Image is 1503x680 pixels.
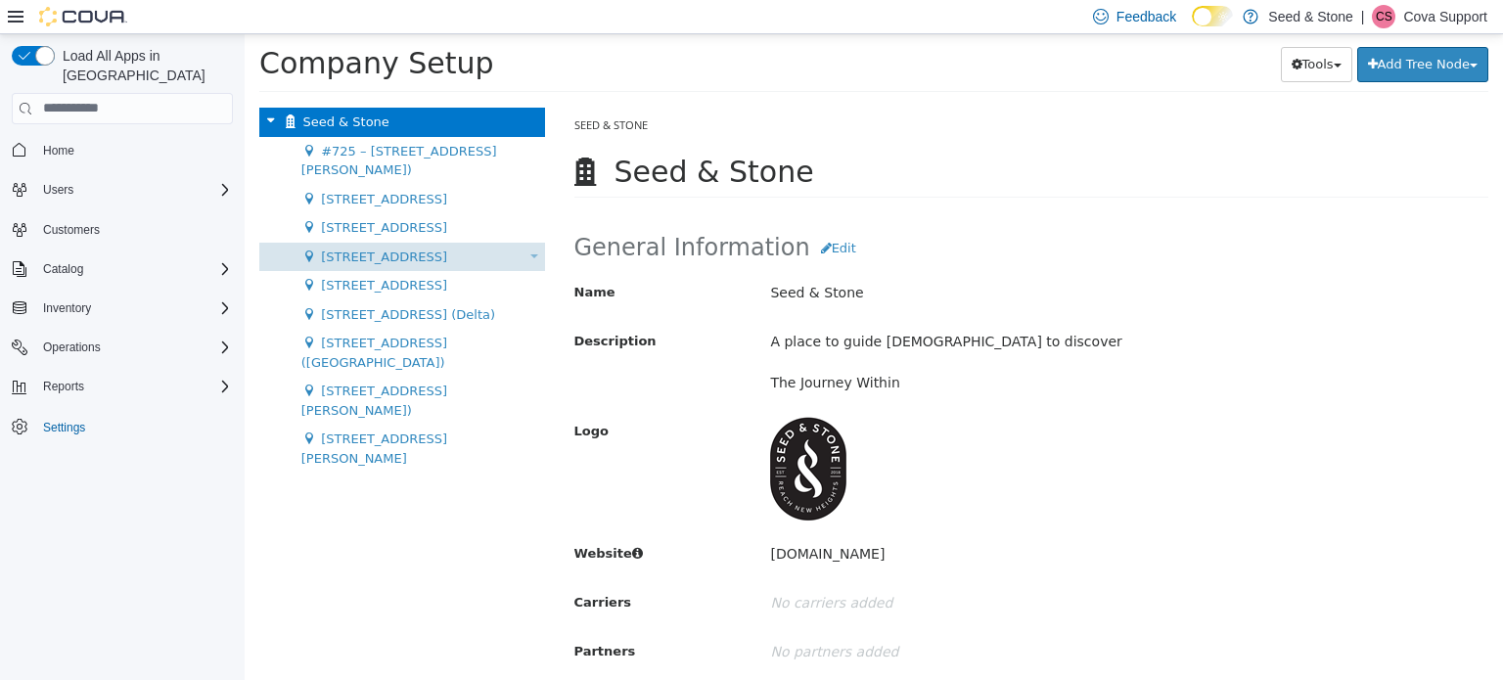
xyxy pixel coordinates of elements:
[1361,5,1365,28] p: |
[39,7,127,26] img: Cova
[35,414,233,438] span: Settings
[43,420,85,435] span: Settings
[12,128,233,492] nav: Complex example
[4,215,241,244] button: Customers
[76,273,250,288] span: [STREET_ADDRESS] (Delta)
[35,257,91,281] button: Catalog
[35,336,109,359] button: Operations
[43,300,91,316] span: Inventory
[1192,26,1193,27] span: Dark Mode
[43,261,83,277] span: Catalog
[525,601,1021,635] p: No partners added
[76,244,203,258] span: [STREET_ADDRESS]
[1116,7,1176,26] span: Feedback
[1372,5,1395,28] div: Cova Support
[55,46,233,85] span: Load All Apps in [GEOGRAPHIC_DATA]
[4,373,241,400] button: Reports
[330,389,364,404] span: Logo
[1113,13,1244,48] button: Add Tree Node
[35,218,108,242] a: Customers
[330,610,391,624] span: Partners
[330,512,398,526] span: Website
[35,336,233,359] span: Operations
[35,139,82,162] a: Home
[4,176,241,204] button: Users
[4,136,241,164] button: Home
[330,299,412,314] span: Description
[43,340,101,355] span: Operations
[525,503,1021,537] p: [DOMAIN_NAME]
[1268,5,1352,28] p: Seed & Stone
[35,257,233,281] span: Catalog
[4,295,241,322] button: Inventory
[4,334,241,361] button: Operations
[35,416,93,439] a: Settings
[35,178,233,202] span: Users
[566,197,622,232] button: Edit
[35,178,81,202] button: Users
[330,250,371,265] span: Name
[330,197,1087,232] h2: General Information
[1376,5,1392,28] span: CS
[76,158,203,172] span: [STREET_ADDRESS]
[76,215,203,230] span: [STREET_ADDRESS]
[330,83,403,98] span: Seed & Stone
[1403,5,1487,28] p: Cova Support
[15,12,250,46] span: Company Setup
[43,143,74,159] span: Home
[43,379,84,394] span: Reports
[525,291,1021,366] p: A place to guide [DEMOGRAPHIC_DATA] to discover The Journey Within
[43,182,73,198] span: Users
[43,222,100,238] span: Customers
[4,255,241,283] button: Catalog
[57,301,203,336] span: [STREET_ADDRESS] ([GEOGRAPHIC_DATA])
[35,296,99,320] button: Inventory
[35,375,92,398] button: Reports
[35,375,233,398] span: Reports
[57,349,203,384] span: [STREET_ADDRESS][PERSON_NAME])
[57,397,203,431] span: [STREET_ADDRESS][PERSON_NAME]
[525,242,1021,276] p: Seed & Stone
[35,217,233,242] span: Customers
[525,381,602,488] img: Click to preview
[4,412,241,440] button: Settings
[525,552,1021,586] p: No carriers added
[35,296,233,320] span: Inventory
[1192,6,1233,26] input: Dark Mode
[76,186,203,201] span: [STREET_ADDRESS]
[35,138,233,162] span: Home
[370,120,569,155] span: Seed & Stone
[58,80,144,95] span: Seed & Stone
[57,110,252,144] span: #725 – [STREET_ADDRESS][PERSON_NAME])
[330,561,387,575] span: Carriers
[1036,13,1108,48] button: Tools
